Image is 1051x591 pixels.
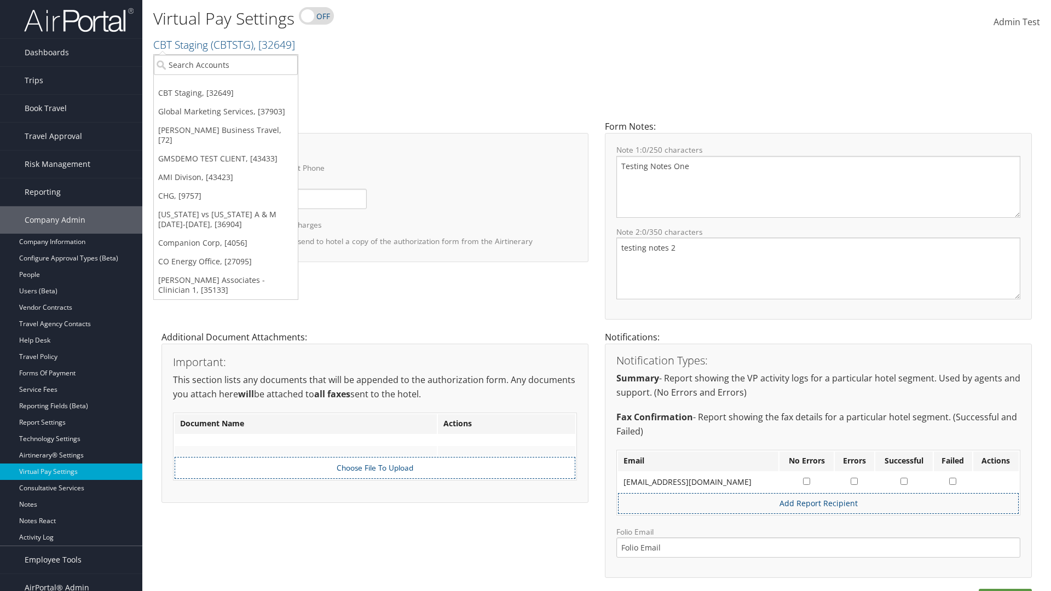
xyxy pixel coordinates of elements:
input: Folio Email [616,537,1020,558]
img: airportal-logo.png [24,7,134,33]
p: - Report showing the fax details for a particular hotel segment. (Successful and Failed) [616,410,1020,438]
a: GMSDEMO TEST CLIENT, [43433] [154,149,298,168]
div: Form Notes: [597,120,1040,331]
a: [PERSON_NAME] Associates - Clinician 1, [35133] [154,271,298,299]
a: CO Energy Office, [27095] [154,252,298,271]
label: Note 1: /250 characters [616,144,1020,155]
textarea: Testing Notes One [616,156,1020,218]
span: Reporting [25,178,61,206]
th: Actions [973,451,1019,471]
span: Book Travel [25,95,67,122]
a: Add Report Recipient [779,498,858,508]
a: CBT Staging, [32649] [154,84,298,102]
a: Global Marketing Services, [37903] [154,102,298,121]
div: Notifications: [597,331,1040,589]
span: , [ 32649 ] [253,37,295,52]
input: Search Accounts [154,55,298,75]
th: Email [618,451,778,471]
h3: Notification Types: [616,355,1020,366]
a: AMI Divison, [43423] [154,168,298,187]
h1: Virtual Pay Settings [153,7,744,30]
a: Companion Corp, [4056] [154,234,298,252]
label: Folio Email [616,526,1020,558]
a: Admin Test [994,5,1040,39]
strong: Summary [616,372,659,384]
h3: Important: [173,357,577,368]
th: Document Name [175,414,437,434]
div: Additional Document Attachments: [153,331,597,514]
p: This section lists any documents that will be appended to the authorization form. Any documents y... [173,373,577,401]
span: 0 [642,144,646,155]
span: Risk Management [25,150,90,178]
a: [US_STATE] vs [US_STATE] A & M [DATE]-[DATE], [36904] [154,205,298,234]
th: Failed [934,451,972,471]
span: Travel Approval [25,123,82,150]
strong: all faxes [314,388,350,400]
label: Note 2: /350 characters [616,227,1020,237]
a: CHG, [9757] [154,187,298,205]
strong: Fax Confirmation [616,411,693,423]
th: Errors [835,451,874,471]
span: Admin Test [994,16,1040,28]
strong: will [238,388,254,400]
a: CBT Staging [153,37,295,52]
a: [PERSON_NAME] Business Travel, [72] [154,121,298,149]
th: Actions [438,414,575,434]
th: No Errors [779,451,834,471]
span: Company Admin [25,206,85,234]
label: Authorize traveler to fax/resend to hotel a copy of the authorization form from the Airtinerary [201,231,533,251]
th: Successful [875,451,933,471]
div: General Settings: [153,120,597,273]
span: 0 [642,227,646,237]
td: [EMAIL_ADDRESS][DOMAIN_NAME] [618,472,778,492]
span: Employee Tools [25,546,82,573]
p: - Report showing the VP activity logs for a particular hotel segment. Used by agents and support.... [616,372,1020,399]
span: Dashboards [25,39,69,66]
label: Choose File To Upload [181,462,569,473]
textarea: testing notes 2 [616,237,1020,299]
span: Trips [25,67,43,94]
span: ( CBTSTG ) [211,37,253,52]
